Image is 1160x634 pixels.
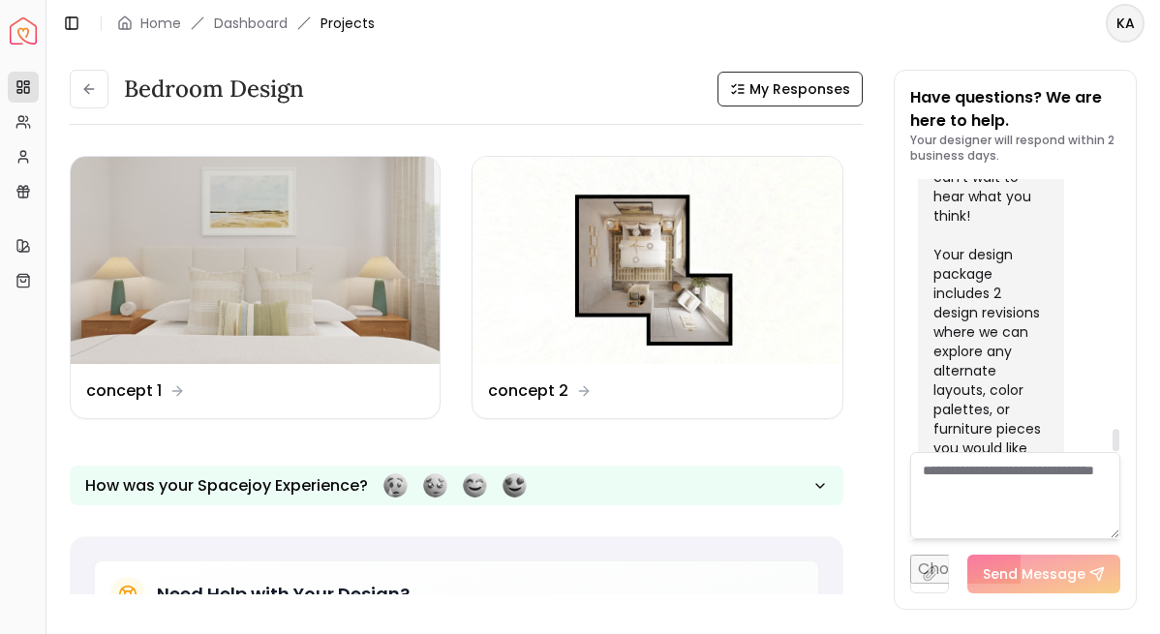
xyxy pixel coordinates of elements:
[717,72,863,106] button: My Responses
[10,17,37,45] img: Spacejoy Logo
[214,14,288,33] a: Dashboard
[1108,6,1143,41] span: KA
[910,133,1121,164] p: Your designer will respond within 2 business days.
[124,74,304,105] h3: Bedroom design
[85,474,368,498] p: How was your Spacejoy Experience?
[140,14,181,33] a: Home
[86,379,162,403] dd: concept 1
[321,14,375,33] span: Projects
[70,156,441,419] a: concept 1concept 1
[473,157,841,364] img: concept 2
[157,581,410,608] h5: Need Help with Your Design?
[488,379,568,403] dd: concept 2
[10,17,37,45] a: Spacejoy
[1106,4,1145,43] button: KA
[117,14,375,33] nav: breadcrumb
[472,156,842,419] a: concept 2concept 2
[749,79,850,99] span: My Responses
[70,466,843,505] button: How was your Spacejoy Experience?Feeling terribleFeeling badFeeling goodFeeling awesome
[910,86,1121,133] p: Have questions? We are here to help.
[71,157,440,364] img: concept 1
